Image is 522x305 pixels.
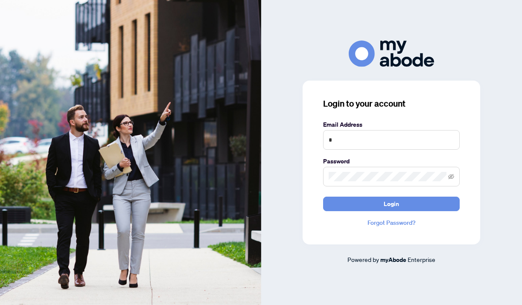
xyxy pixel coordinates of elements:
a: Forgot Password? [323,218,460,227]
h3: Login to your account [323,98,460,110]
button: Login [323,197,460,211]
img: ma-logo [349,41,434,67]
label: Password [323,157,460,166]
span: Login [384,197,399,211]
label: Email Address [323,120,460,129]
span: Enterprise [408,256,435,263]
span: Powered by [347,256,379,263]
a: myAbode [380,255,406,264]
span: eye-invisible [448,174,454,180]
